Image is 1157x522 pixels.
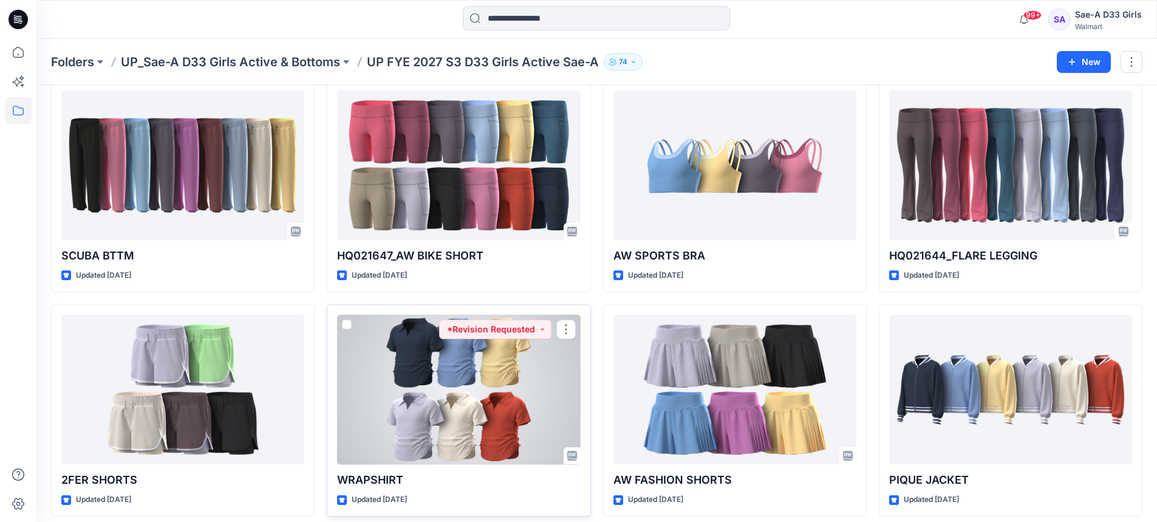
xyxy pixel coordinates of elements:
[61,91,304,241] a: SCUBA BTTM
[904,269,959,282] p: Updated [DATE]
[337,315,580,465] a: WRAPSHIRT
[628,269,683,282] p: Updated [DATE]
[51,53,94,70] a: Folders
[1048,9,1070,30] div: SA
[337,247,580,264] p: HQ021647_AW BIKE SHORT
[337,91,580,241] a: HQ021647_AW BIKE SHORT
[352,493,407,506] p: Updated [DATE]
[904,493,959,506] p: Updated [DATE]
[889,472,1132,489] p: PIQUE JACKET
[889,91,1132,241] a: HQ021644_FLARE LEGGING
[613,315,856,465] a: AW FASHION SHORTS
[619,55,627,69] p: 74
[1075,7,1142,22] div: Sae-A D33 Girls
[889,315,1132,465] a: PIQUE JACKET
[61,315,304,465] a: 2FER SHORTS
[121,53,340,70] a: UP_Sae-A D33 Girls Active & Bottoms
[61,247,304,264] p: SCUBA BTTM
[613,91,856,241] a: AW SPORTS BRA
[628,493,683,506] p: Updated [DATE]
[1057,51,1111,73] button: New
[337,472,580,489] p: WRAPSHIRT
[613,247,856,264] p: AW SPORTS BRA
[367,53,599,70] p: UP FYE 2027 S3 D33 Girls Active Sae-A
[604,53,643,70] button: 74
[76,493,131,506] p: Updated [DATE]
[889,247,1132,264] p: HQ021644_FLARE LEGGING
[1023,10,1042,20] span: 99+
[61,472,304,489] p: 2FER SHORTS
[76,269,131,282] p: Updated [DATE]
[613,472,856,489] p: AW FASHION SHORTS
[352,269,407,282] p: Updated [DATE]
[1075,22,1142,31] div: Walmart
